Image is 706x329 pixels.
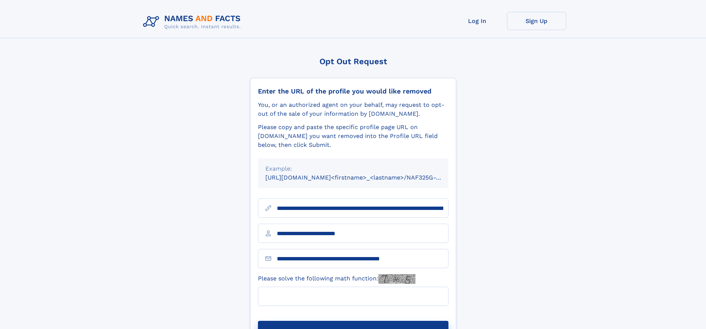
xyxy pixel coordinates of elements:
a: Log In [448,12,507,30]
div: Example: [265,164,441,173]
img: Logo Names and Facts [140,12,247,32]
label: Please solve the following math function: [258,274,415,284]
div: Enter the URL of the profile you would like removed [258,87,448,95]
div: Opt Out Request [250,57,456,66]
div: Please copy and paste the specific profile page URL on [DOMAIN_NAME] you want removed into the Pr... [258,123,448,149]
div: You, or an authorized agent on your behalf, may request to opt-out of the sale of your informatio... [258,101,448,118]
a: Sign Up [507,12,566,30]
small: [URL][DOMAIN_NAME]<firstname>_<lastname>/NAF325G-xxxxxxxx [265,174,463,181]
